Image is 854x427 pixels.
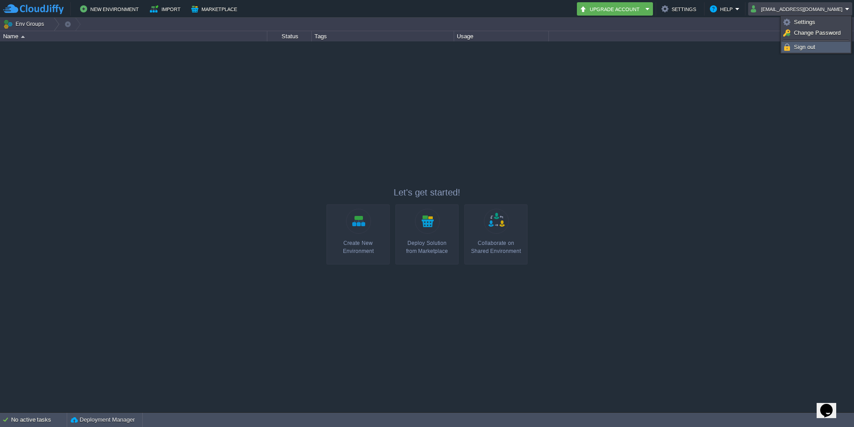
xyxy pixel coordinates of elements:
[312,31,454,41] div: Tags
[794,44,815,50] span: Sign out
[21,36,25,38] img: AMDAwAAAACH5BAEAAAAALAAAAAABAAEAAAICRAEAOw==
[398,239,456,255] div: Deploy Solution from Marketplace
[1,31,267,41] div: Name
[455,31,548,41] div: Usage
[268,31,311,41] div: Status
[326,204,390,264] a: Create New Environment
[464,204,528,264] a: Collaborate onShared Environment
[782,28,850,38] a: Change Password
[329,239,387,255] div: Create New Environment
[751,4,845,14] button: [EMAIL_ADDRESS][DOMAIN_NAME]
[817,391,845,418] iframe: chat widget
[11,413,67,427] div: No active tasks
[661,4,699,14] button: Settings
[3,18,47,30] button: Env Groups
[326,186,528,199] p: Let's get started!
[794,29,841,36] span: Change Password
[782,17,850,27] a: Settings
[80,4,141,14] button: New Environment
[580,4,643,14] button: Upgrade Account
[150,4,183,14] button: Import
[71,415,135,424] button: Deployment Manager
[467,239,525,255] div: Collaborate on Shared Environment
[395,204,459,264] a: Deploy Solutionfrom Marketplace
[3,4,64,15] img: CloudJiffy
[710,4,735,14] button: Help
[191,4,240,14] button: Marketplace
[782,42,850,52] a: Sign out
[794,19,815,25] span: Settings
